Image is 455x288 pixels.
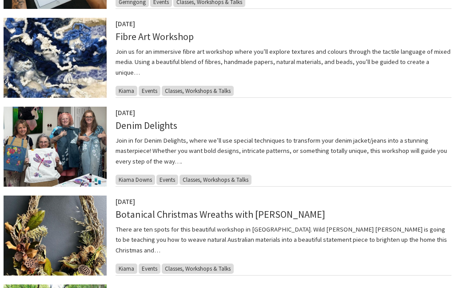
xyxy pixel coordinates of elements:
a: Fibre Art Workshop [116,30,194,43]
span: [DATE] [116,197,135,206]
span: Events [156,175,178,185]
span: Classes, Workshops & Talks [180,175,251,185]
a: Denim Delights [116,119,177,132]
img: Botanical Wreath [4,196,107,276]
span: Events [139,264,160,274]
span: Kiama Downs [116,175,155,185]
span: Events [139,86,160,96]
span: Classes, Workshops & Talks [162,264,234,274]
span: [DATE] [116,108,135,117]
span: Classes, Workshops & Talks [162,86,234,96]
a: Botanical Christmas Wreaths with [PERSON_NAME] [116,208,325,220]
p: Join in for Denim Delights, where we’ll use special techniques to transform your denim jacket/jea... [116,135,451,167]
span: Kiama [116,86,137,96]
p: There are ten spots for this beautiful workshop in [GEOGRAPHIC_DATA]. Wild [PERSON_NAME] [PERSON_... [116,224,451,256]
span: Kiama [116,264,137,274]
img: group holding up their denim paintings [4,107,107,187]
img: Fibre Art [4,18,107,98]
span: [DATE] [116,20,135,28]
p: Join us for an immersive fibre art workshop where you’ll explore textures and colours through the... [116,46,451,78]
